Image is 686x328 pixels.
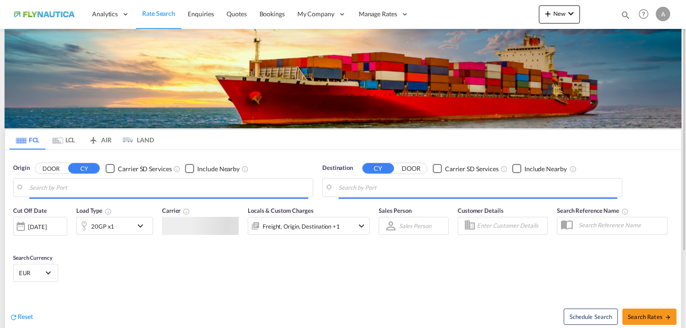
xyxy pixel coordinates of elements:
[260,10,285,18] span: Bookings
[88,135,99,141] md-icon: icon-airplane
[297,9,334,19] span: My Company
[433,164,499,173] md-checkbox: Checkbox No Ink
[135,220,150,231] md-icon: icon-chevron-down
[13,254,52,261] span: Search Currency
[263,220,340,233] div: Freight Origin Destination Factory Stuffing
[13,207,47,214] span: Cut Off Date
[628,313,671,320] span: Search Rates
[29,181,308,194] input: Search by Port
[227,10,246,18] span: Quotes
[322,164,353,173] span: Destination
[76,207,112,214] span: Load Type
[9,312,33,322] div: icon-refreshReset
[28,223,46,231] div: [DATE]
[524,164,567,173] div: Include Nearby
[118,130,154,150] md-tab-item: LAND
[445,164,499,173] div: Carrier SD Services
[9,130,154,150] md-pagination-wrapper: Use the left and right arrow keys to navigate between tabs
[68,163,100,173] button: CY
[636,6,651,22] span: Help
[248,217,370,235] div: Freight Origin Destination Factory Stuffingicon-chevron-down
[379,207,412,214] span: Sales Person
[76,217,153,235] div: 20GP x1icon-chevron-down
[477,219,545,233] input: Enter Customer Details
[9,313,18,321] md-icon: icon-refresh
[91,220,114,233] div: 20GP x1
[183,208,190,215] md-icon: The selected Trucker/Carrierwill be displayed in the rate results If the rates are from another f...
[197,164,240,173] div: Include Nearby
[398,219,432,232] md-select: Sales Person
[356,220,367,231] md-icon: icon-chevron-down
[5,29,681,128] img: LCL+%26+FCL+BACKGROUND.png
[118,164,171,173] div: Carrier SD Services
[542,10,576,17] span: New
[656,7,670,21] div: A
[105,208,112,215] md-icon: icon-information-outline
[241,165,249,173] md-icon: Unchecked: Ignores neighbouring ports when fetching rates.Checked : Includes neighbouring ports w...
[564,309,618,325] button: Note: By default Schedule search will only considerorigin ports, destination ports and cut off da...
[570,165,577,173] md-icon: Unchecked: Ignores neighbouring ports when fetching rates.Checked : Includes neighbouring ports w...
[19,269,44,277] span: EUR
[395,164,427,174] button: DOOR
[82,130,118,150] md-tab-item: AIR
[14,4,74,24] img: 9ba71a70730211f0938d81abc5cb9893.png
[359,9,397,19] span: Manage Rates
[18,266,53,279] md-select: Select Currency: € EUREuro
[539,5,580,23] button: icon-plus 400-fgNewicon-chevron-down
[92,9,118,19] span: Analytics
[185,164,240,173] md-checkbox: Checkbox No Ink
[621,10,630,23] div: icon-magnify
[142,9,175,17] span: Rate Search
[9,130,46,150] md-tab-item: FCL
[621,208,629,215] md-icon: Your search will be saved by the below given name
[18,313,33,320] span: Reset
[248,207,314,214] span: Locals & Custom Charges
[621,10,630,20] md-icon: icon-magnify
[13,217,67,236] div: [DATE]
[574,218,667,232] input: Search Reference Name
[622,309,677,325] button: Search Ratesicon-arrow-right
[188,10,214,18] span: Enquiries
[512,164,567,173] md-checkbox: Checkbox No Ink
[13,164,29,173] span: Origin
[501,165,508,173] md-icon: Unchecked: Search for CY (Container Yard) services for all selected carriers.Checked : Search for...
[338,181,617,194] input: Search by Port
[636,6,656,23] div: Help
[665,314,671,320] md-icon: icon-arrow-right
[362,163,394,173] button: CY
[13,234,20,247] md-datepicker: Select
[458,207,503,214] span: Customer Details
[106,164,171,173] md-checkbox: Checkbox No Ink
[173,165,181,173] md-icon: Unchecked: Search for CY (Container Yard) services for all selected carriers.Checked : Search for...
[162,207,190,214] span: Carrier
[35,164,67,174] button: DOOR
[557,207,629,214] span: Search Reference Name
[46,130,82,150] md-tab-item: LCL
[565,8,576,19] md-icon: icon-chevron-down
[542,8,553,19] md-icon: icon-plus 400-fg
